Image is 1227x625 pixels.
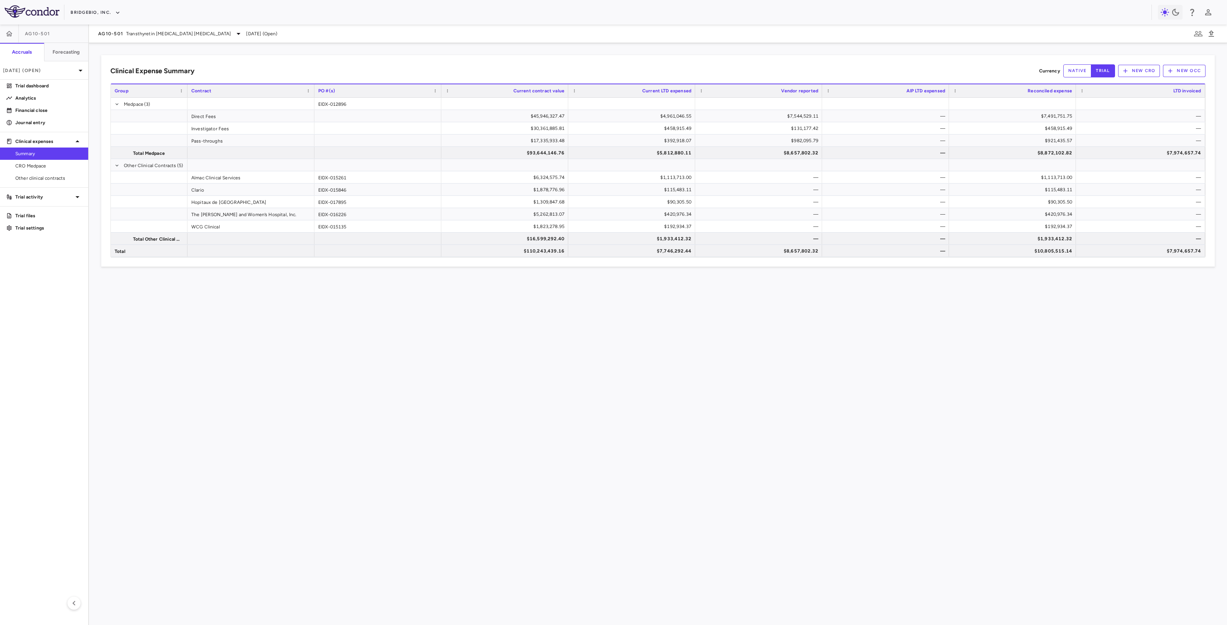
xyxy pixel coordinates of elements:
div: $8,657,802.32 [702,147,818,159]
span: Reconciled expense [1028,88,1072,94]
div: Almac Clinical Services [188,171,314,183]
div: Hopitaux de [GEOGRAPHIC_DATA] [188,196,314,208]
p: Trial settings [15,225,82,231]
span: PO #(s) [318,88,335,94]
div: $192,934.37 [575,220,691,233]
div: $8,872,102.82 [956,147,1072,159]
div: Direct Fees [188,110,314,122]
p: Trial dashboard [15,82,82,89]
div: — [1083,220,1201,233]
div: $192,934.37 [956,220,1072,233]
div: $115,483.11 [575,184,691,196]
div: — [829,233,945,245]
div: EIDX-016226 [314,208,441,220]
p: Journal entry [15,119,82,126]
div: $45,946,327.47 [448,110,564,122]
div: $420,976.34 [956,208,1072,220]
span: (3) [144,98,150,110]
span: AIP LTD expensed [906,88,945,94]
div: — [829,110,945,122]
div: $1,933,412.32 [956,233,1072,245]
div: — [702,220,818,233]
span: Contract [191,88,211,94]
span: Other clinical contracts [15,175,82,182]
div: — [1083,196,1201,208]
div: $90,305.50 [575,196,691,208]
div: $1,309,847.68 [448,196,564,208]
div: $5,812,880.11 [575,147,691,159]
div: $420,976.34 [575,208,691,220]
div: — [1083,110,1201,122]
div: $90,305.50 [956,196,1072,208]
p: Clinical expenses [15,138,73,145]
div: — [1083,135,1201,147]
span: Current LTD expensed [642,88,691,94]
div: — [1083,171,1201,184]
span: LTD invoiced [1173,88,1201,94]
span: Group [115,88,128,94]
div: EIDX-015135 [314,220,441,232]
span: AG10-501 [98,31,123,37]
div: — [829,171,945,184]
div: $16,599,292.40 [448,233,564,245]
div: — [1083,233,1201,245]
button: BridgeBio, Inc. [71,7,120,19]
img: logo-full-SnFGN8VE.png [5,5,59,18]
div: $7,974,657.74 [1083,245,1201,257]
div: — [829,196,945,208]
span: Vendor reported [781,88,818,94]
h6: Accruals [12,49,32,56]
div: $93,644,146.76 [448,147,564,159]
p: Currency [1039,67,1060,74]
h6: Forecasting [53,49,80,56]
div: Clario [188,184,314,195]
div: $5,262,813.07 [448,208,564,220]
button: trial [1091,64,1115,77]
span: Total [115,245,125,258]
div: EIDX-015261 [314,171,441,183]
span: Total Other Clinical Contracts [133,233,183,245]
h6: Clinical Expense Summary [110,66,194,76]
div: $115,483.11 [956,184,1072,196]
div: $1,933,412.32 [575,233,691,245]
div: $1,823,278.95 [448,220,564,233]
div: $1,113,713.00 [956,171,1072,184]
div: $7,544,529.11 [702,110,818,122]
div: $131,177.42 [702,122,818,135]
div: — [1083,122,1201,135]
p: Financial close [15,107,82,114]
div: — [829,184,945,196]
div: — [702,184,818,196]
div: $10,805,515.14 [956,245,1072,257]
div: — [1083,208,1201,220]
span: CRO Medpace [15,162,82,169]
button: New CRO [1118,65,1160,77]
div: — [829,147,945,159]
button: New OCC [1163,65,1206,77]
span: Medpace [124,98,143,110]
p: Analytics [15,95,82,102]
p: Trial files [15,212,82,219]
div: EIDX-017895 [314,196,441,208]
div: EIDX-012896 [314,98,441,110]
div: — [829,122,945,135]
button: native [1063,64,1092,77]
div: EIDX-015846 [314,184,441,195]
span: Transthyretin [MEDICAL_DATA] [MEDICAL_DATA] [126,30,231,37]
div: $1,878,776.96 [448,184,564,196]
div: $458,915.49 [575,122,691,135]
div: WCG Clinical [188,220,314,232]
span: AG10-501 [25,31,50,37]
div: $458,915.49 [956,122,1072,135]
div: — [829,135,945,147]
span: [DATE] (Open) [246,30,277,37]
div: — [1083,184,1201,196]
span: Current contract value [513,88,564,94]
div: $6,324,575.74 [448,171,564,184]
div: $17,335,933.48 [448,135,564,147]
div: — [702,196,818,208]
div: — [829,220,945,233]
div: $30,361,885.81 [448,122,564,135]
div: $921,435.57 [956,135,1072,147]
div: $4,961,046.55 [575,110,691,122]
